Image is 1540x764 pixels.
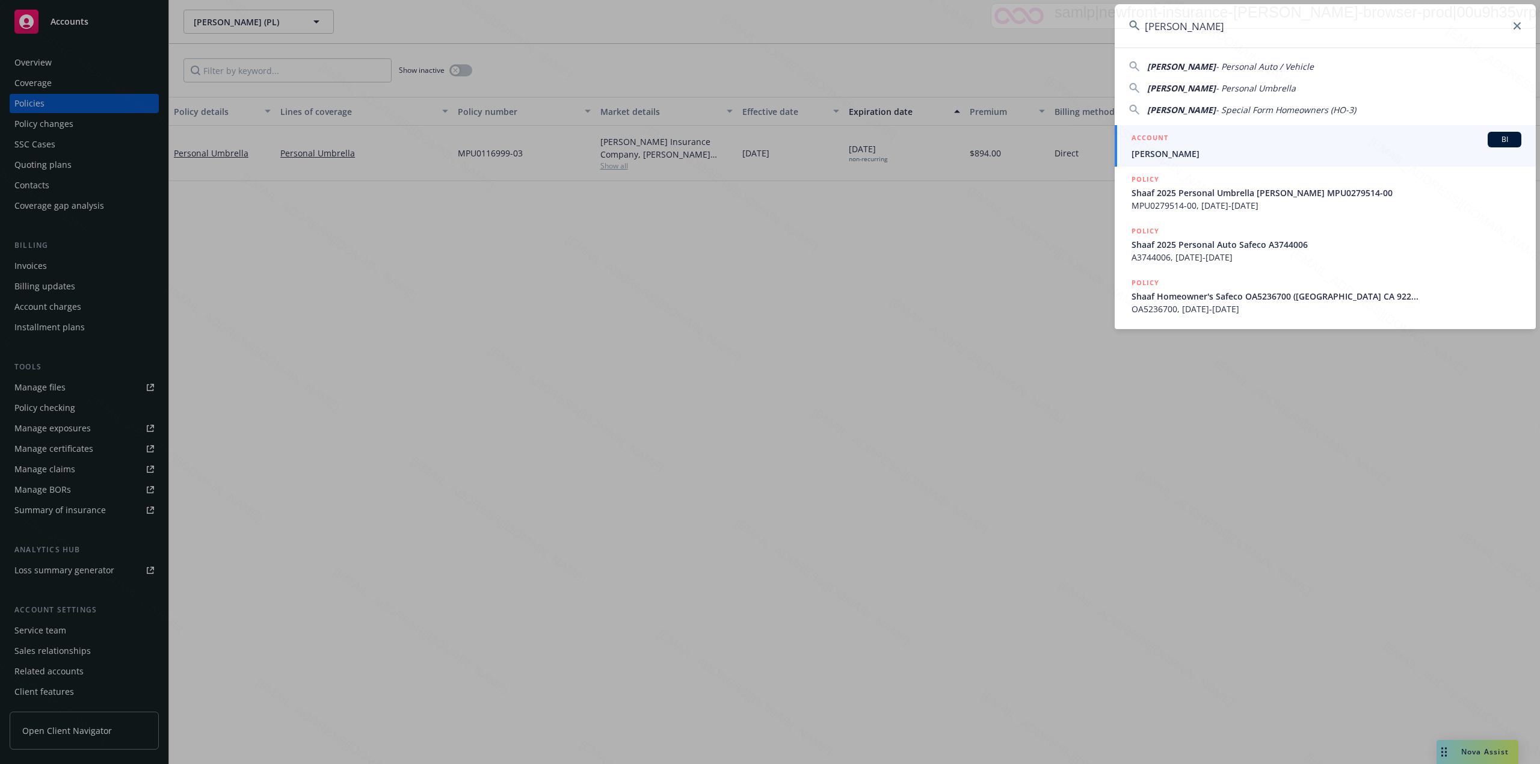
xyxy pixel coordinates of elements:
[1132,173,1159,185] h5: POLICY
[1132,303,1521,315] span: OA5236700, [DATE]-[DATE]
[1147,104,1216,116] span: [PERSON_NAME]
[1132,238,1521,251] span: Shaaf 2025 Personal Auto Safeco A3744006
[1216,104,1356,116] span: - Special Form Homeowners (HO-3)
[1132,147,1521,160] span: [PERSON_NAME]
[1115,4,1536,48] input: Search...
[1147,82,1216,94] span: [PERSON_NAME]
[1492,134,1517,145] span: BI
[1132,199,1521,212] span: MPU0279514-00, [DATE]-[DATE]
[1147,61,1216,72] span: [PERSON_NAME]
[1115,270,1536,322] a: POLICYShaaf Homeowner's Safeco OA5236700 ([GEOGRAPHIC_DATA] CA 922...OA5236700, [DATE]-[DATE]
[1115,218,1536,270] a: POLICYShaaf 2025 Personal Auto Safeco A3744006A3744006, [DATE]-[DATE]
[1132,132,1168,146] h5: ACCOUNT
[1132,277,1159,289] h5: POLICY
[1115,167,1536,218] a: POLICYShaaf 2025 Personal Umbrella [PERSON_NAME] MPU0279514-00MPU0279514-00, [DATE]-[DATE]
[1115,125,1536,167] a: ACCOUNTBI[PERSON_NAME]
[1216,82,1296,94] span: - Personal Umbrella
[1132,186,1521,199] span: Shaaf 2025 Personal Umbrella [PERSON_NAME] MPU0279514-00
[1132,225,1159,237] h5: POLICY
[1132,290,1521,303] span: Shaaf Homeowner's Safeco OA5236700 ([GEOGRAPHIC_DATA] CA 922...
[1216,61,1314,72] span: - Personal Auto / Vehicle
[1132,251,1521,263] span: A3744006, [DATE]-[DATE]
